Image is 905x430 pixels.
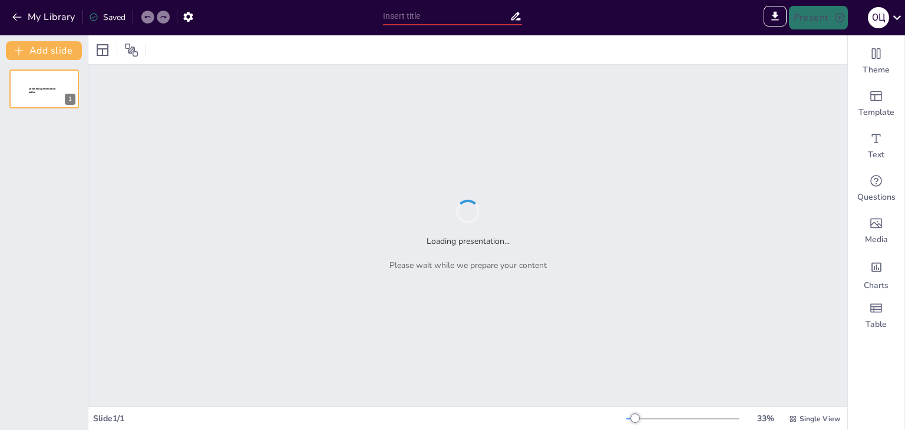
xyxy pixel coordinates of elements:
span: Theme [863,64,890,76]
span: Single View [800,414,840,424]
p: Please wait while we prepare your content [389,259,547,272]
span: Charts [864,280,889,292]
div: 1 [65,94,75,105]
span: Position [124,43,138,57]
div: Layout [93,41,112,59]
div: Change the overall theme [848,40,904,82]
button: Add slide [6,41,82,60]
span: Text [868,149,884,161]
div: Add text boxes [848,125,904,167]
div: Add images, graphics, shapes or video [848,210,904,252]
div: 33 % [751,412,780,425]
div: Saved [89,11,125,24]
div: Slide 1 / 1 [93,412,626,425]
h2: Loading presentation... [427,235,510,247]
button: О Ц [868,6,889,29]
span: Table [866,319,887,330]
span: Media [865,234,888,246]
input: Insert title [383,8,510,25]
span: Questions [857,191,896,203]
button: Present [789,6,848,29]
div: Get real-time input from your audience [848,167,904,210]
div: Add charts and graphs [848,252,904,295]
div: 1 [9,70,79,108]
span: Sendsteps presentation editor [29,87,56,94]
div: Add a table [848,295,904,337]
span: Template [858,107,894,118]
div: Add ready made slides [848,82,904,125]
span: Export to PowerPoint [764,6,787,29]
div: О Ц [868,7,889,28]
button: My Library [9,8,80,27]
